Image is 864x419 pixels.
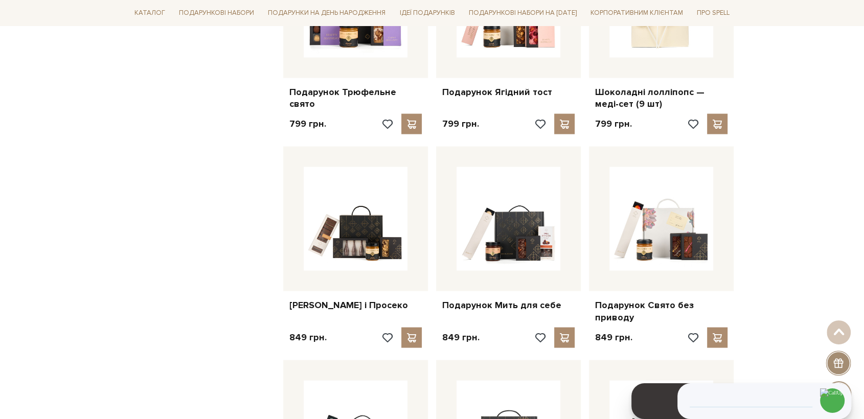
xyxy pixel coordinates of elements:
a: Подарункові набори на [DATE] [465,4,581,21]
p: 799 грн. [289,118,326,130]
p: 849 грн. [442,332,480,343]
a: Каталог [130,5,169,21]
a: Подарунок Ягідний тост [442,86,575,98]
p: 849 грн. [595,332,632,343]
a: Подарунок Свято без приводу [595,299,727,323]
p: 849 грн. [289,332,327,343]
a: Ідеї подарунків [395,5,459,21]
a: Подарунки на День народження [264,5,390,21]
p: 799 грн. [442,118,479,130]
a: Про Spell [693,5,734,21]
a: Шоколадні лолліпопс — меді-сет (9 шт) [595,86,727,110]
a: Корпоративним клієнтам [586,4,687,21]
a: Подарунок Трюфельне свято [289,86,422,110]
a: Подарункові набори [175,5,258,21]
a: Подарунок Мить для себе [442,299,575,311]
a: [PERSON_NAME] і Просеко [289,299,422,311]
p: 799 грн. [595,118,632,130]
